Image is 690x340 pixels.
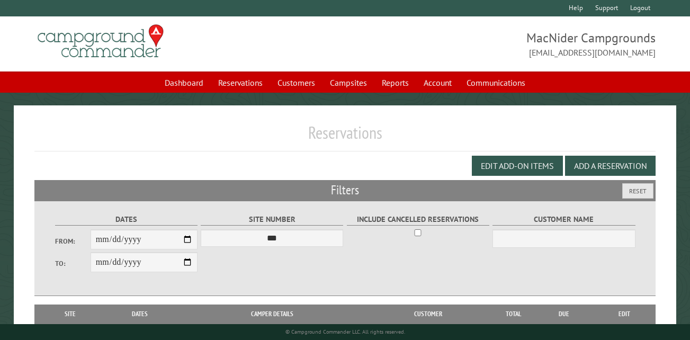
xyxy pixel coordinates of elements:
[40,305,100,324] th: Site
[535,305,593,324] th: Due
[622,183,653,199] button: Reset
[492,213,635,226] label: Customer Name
[34,21,167,62] img: Campground Commander
[345,29,656,59] span: MacNider Campgrounds [EMAIL_ADDRESS][DOMAIN_NAME]
[55,258,91,269] label: To:
[55,213,198,226] label: Dates
[375,73,415,93] a: Reports
[180,305,364,324] th: Camper Details
[201,213,343,226] label: Site Number
[55,236,91,246] label: From:
[34,122,656,151] h1: Reservations
[472,156,563,176] button: Edit Add-on Items
[34,180,656,200] h2: Filters
[417,73,458,93] a: Account
[158,73,210,93] a: Dashboard
[271,73,321,93] a: Customers
[565,156,656,176] button: Add a Reservation
[492,305,535,324] th: Total
[347,213,489,226] label: Include Cancelled Reservations
[100,305,180,324] th: Dates
[285,328,405,335] small: © Campground Commander LLC. All rights reserved.
[324,73,373,93] a: Campsites
[212,73,269,93] a: Reservations
[460,73,532,93] a: Communications
[593,305,656,324] th: Edit
[364,305,492,324] th: Customer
